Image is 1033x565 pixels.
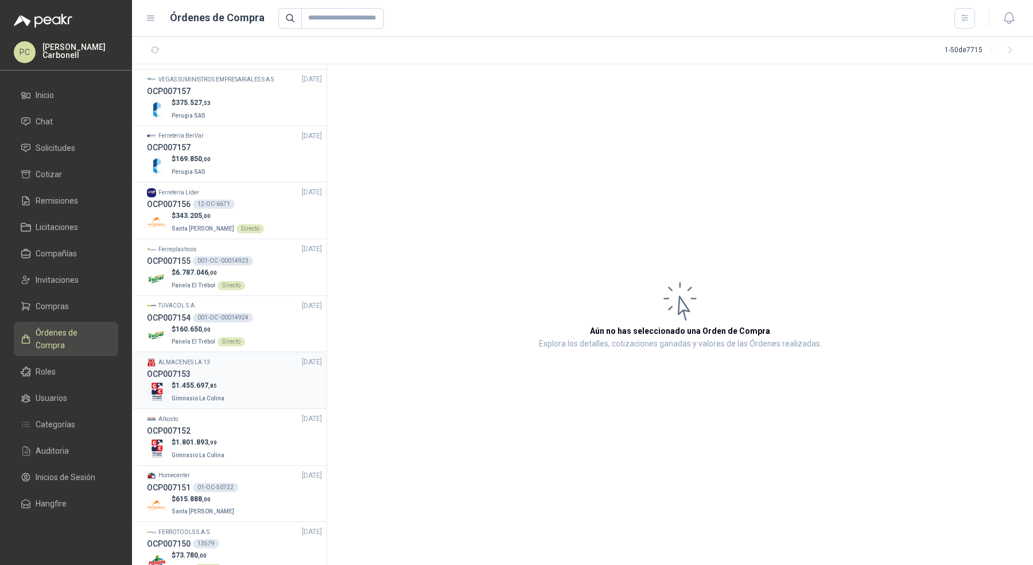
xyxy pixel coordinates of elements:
[176,325,211,333] span: 160.650
[14,387,118,409] a: Usuarios
[158,75,274,84] p: VEGAS SUMINISTROS EMPRESARIALES S A S
[14,190,118,212] a: Remisiones
[158,188,199,197] p: Ferretería Líder
[14,41,36,63] div: PC
[158,358,210,367] p: ALMACENES LA 13
[172,338,215,345] span: Panela El Trébol
[193,200,235,209] div: 12-OC-6671
[193,483,238,492] div: 01-OC-50722
[158,471,190,480] p: Homecenter
[172,324,245,335] p: $
[176,268,217,276] span: 6.787.046
[14,84,118,106] a: Inicio
[302,187,322,198] span: [DATE]
[36,274,79,286] span: Invitaciones
[172,267,245,278] p: $
[147,99,167,119] img: Company Logo
[176,99,211,107] span: 375.527
[176,212,211,220] span: 343.205
[158,528,211,537] p: FERROTOOLS S.A.S.
[14,216,118,238] a: Licitaciones
[147,358,156,367] img: Company Logo
[14,322,118,356] a: Órdenes de Compra
[539,337,822,351] p: Explora los detalles, cotizaciones ganadas y valores de las Órdenes realizadas.
[302,527,322,537] span: [DATE]
[14,243,118,264] a: Compañías
[202,156,211,162] span: ,00
[147,141,191,154] h3: OCP007157
[14,361,118,383] a: Roles
[36,471,95,484] span: Inicios de Sesión
[172,169,205,175] span: Perugia SAS
[14,414,118,435] a: Categorías
[302,131,322,142] span: [DATE]
[147,357,322,404] a: Company LogoALMACENES LA 13[DATE] OCP007153Company Logo$1.455.697,85Gimnasio La Colina
[236,224,264,233] div: Directo
[158,415,178,424] p: Alkosto
[172,395,224,402] span: Gimnasio La Colina
[147,85,191,98] h3: OCP007157
[218,281,245,290] div: Directo
[302,244,322,255] span: [DATE]
[14,163,118,185] a: Cotizar
[147,382,167,402] img: Company Logo
[172,452,224,458] span: Gimnasio La Colina
[147,255,191,267] h3: OCP007155
[172,494,236,505] p: $
[147,188,156,197] img: Company Logo
[202,326,211,333] span: ,00
[147,528,156,537] img: Company Logo
[172,437,227,448] p: $
[36,142,75,154] span: Solicitudes
[14,295,118,317] a: Compras
[172,98,211,108] p: $
[202,496,211,502] span: ,00
[147,74,322,121] a: Company LogoVEGAS SUMINISTROS EMPRESARIALES S A S[DATE] OCP007157Company Logo$375.527,53Perugia SAS
[36,365,56,378] span: Roles
[147,131,156,141] img: Company Logo
[36,247,77,260] span: Compañías
[302,414,322,424] span: [DATE]
[147,481,191,494] h3: OCP007151
[147,471,156,480] img: Company Logo
[147,311,191,324] h3: OCP007154
[147,414,322,461] a: Company LogoAlkosto[DATE] OCP007152Company Logo$1.801.893,99Gimnasio La Colina
[172,282,215,289] span: Panela El Trébol
[147,244,156,254] img: Company Logo
[170,10,265,26] h1: Órdenes de Compra
[147,131,322,178] a: Company LogoFerreteria BerVar[DATE] OCP007157Company Logo$169.850,00Perugia SAS
[202,213,211,219] span: ,00
[193,539,219,548] div: 13579
[36,300,69,313] span: Compras
[36,445,69,457] span: Auditoria
[176,438,217,446] span: 1.801.893
[147,368,191,380] h3: OCP007153
[36,326,107,352] span: Órdenes de Compra
[172,550,222,561] p: $
[14,137,118,159] a: Solicitudes
[158,301,196,310] p: TUVACOL S.A.
[42,43,118,59] p: [PERSON_NAME] Carbonell
[172,211,264,221] p: $
[147,496,167,516] img: Company Logo
[147,244,322,291] a: Company LogoFerreplasticos[DATE] OCP007155001-OC -00014923Company Logo$6.787.046,00Panela El Tréb...
[36,497,67,510] span: Hangfire
[945,41,1019,60] div: 1 - 50 de 7715
[14,14,72,28] img: Logo peakr
[36,115,53,128] span: Chat
[158,245,197,254] p: Ferreplasticos
[147,301,156,310] img: Company Logo
[198,552,207,559] span: ,00
[147,269,167,289] img: Company Logo
[193,256,253,266] div: 001-OC -00014923
[36,89,54,102] span: Inicio
[147,155,167,176] img: Company Logo
[14,466,118,488] a: Inicios de Sesión
[14,440,118,462] a: Auditoria
[147,414,156,423] img: Company Logo
[172,112,205,119] span: Perugia SAS
[176,155,211,163] span: 169.850
[147,470,322,517] a: Company LogoHomecenter[DATE] OCP00715101-OC-50722Company Logo$615.888,00Santa [PERSON_NAME]
[36,194,78,207] span: Remisiones
[172,225,234,232] span: Santa [PERSON_NAME]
